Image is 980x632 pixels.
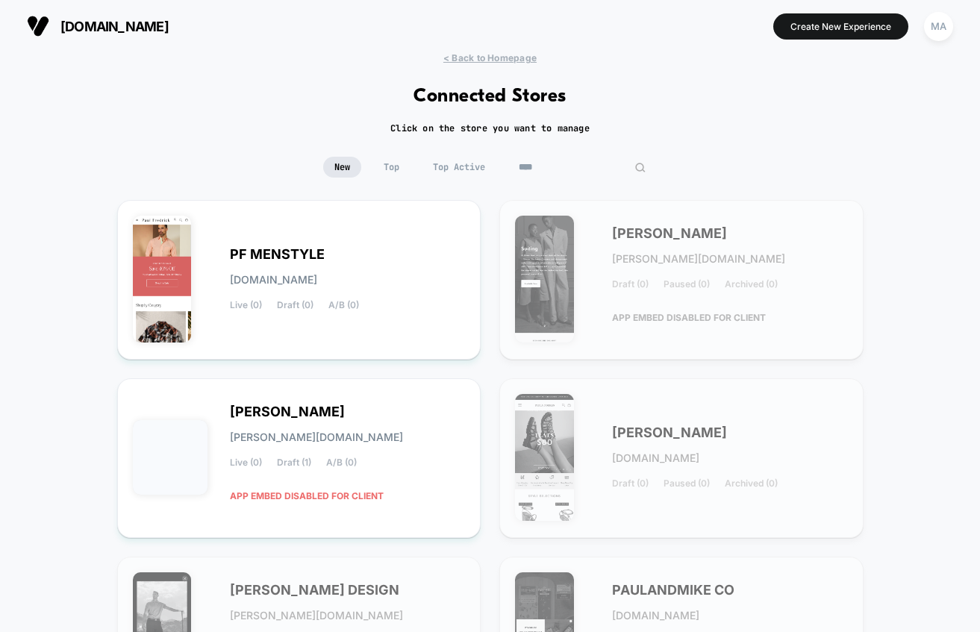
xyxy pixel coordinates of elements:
[230,407,345,417] span: [PERSON_NAME]
[443,52,537,63] span: < Back to Homepage
[664,478,710,489] span: Paused (0)
[612,254,785,264] span: [PERSON_NAME][DOMAIN_NAME]
[634,162,646,173] img: edit
[725,279,778,290] span: Archived (0)
[230,275,317,285] span: [DOMAIN_NAME]
[612,478,649,489] span: Draft (0)
[277,300,313,310] span: Draft (0)
[230,457,262,468] span: Live (0)
[390,122,590,134] h2: Click on the store you want to manage
[515,394,574,521] img: PAULA_TORRES
[230,432,403,442] span: [PERSON_NAME][DOMAIN_NAME]
[612,585,734,595] span: PAULANDMIKE CO
[230,300,262,310] span: Live (0)
[612,610,699,621] span: [DOMAIN_NAME]
[60,19,169,34] span: [DOMAIN_NAME]
[612,453,699,463] span: [DOMAIN_NAME]
[924,12,953,41] div: MA
[27,15,49,37] img: Visually logo
[413,86,567,107] h1: Connected Stores
[612,428,727,438] span: [PERSON_NAME]
[230,610,403,621] span: [PERSON_NAME][DOMAIN_NAME]
[230,585,399,595] span: [PERSON_NAME] DESIGN
[326,457,357,468] span: A/B (0)
[230,249,325,260] span: PF MENSTYLE
[725,478,778,489] span: Archived (0)
[133,216,192,342] img: PF_MENSTYLE
[612,304,766,331] span: APP EMBED DISABLED FOR CLIENT
[773,13,908,40] button: Create New Experience
[920,11,958,42] button: MA
[133,420,207,495] img: PAUL_LOCAL_DEV
[277,457,311,468] span: Draft (1)
[422,157,496,178] span: Top Active
[612,279,649,290] span: Draft (0)
[612,228,727,239] span: [PERSON_NAME]
[22,14,173,38] button: [DOMAIN_NAME]
[664,279,710,290] span: Paused (0)
[323,157,361,178] span: New
[230,483,384,509] span: APP EMBED DISABLED FOR CLIENT
[372,157,411,178] span: Top
[328,300,359,310] span: A/B (0)
[515,216,574,342] img: KWASI_PAUL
